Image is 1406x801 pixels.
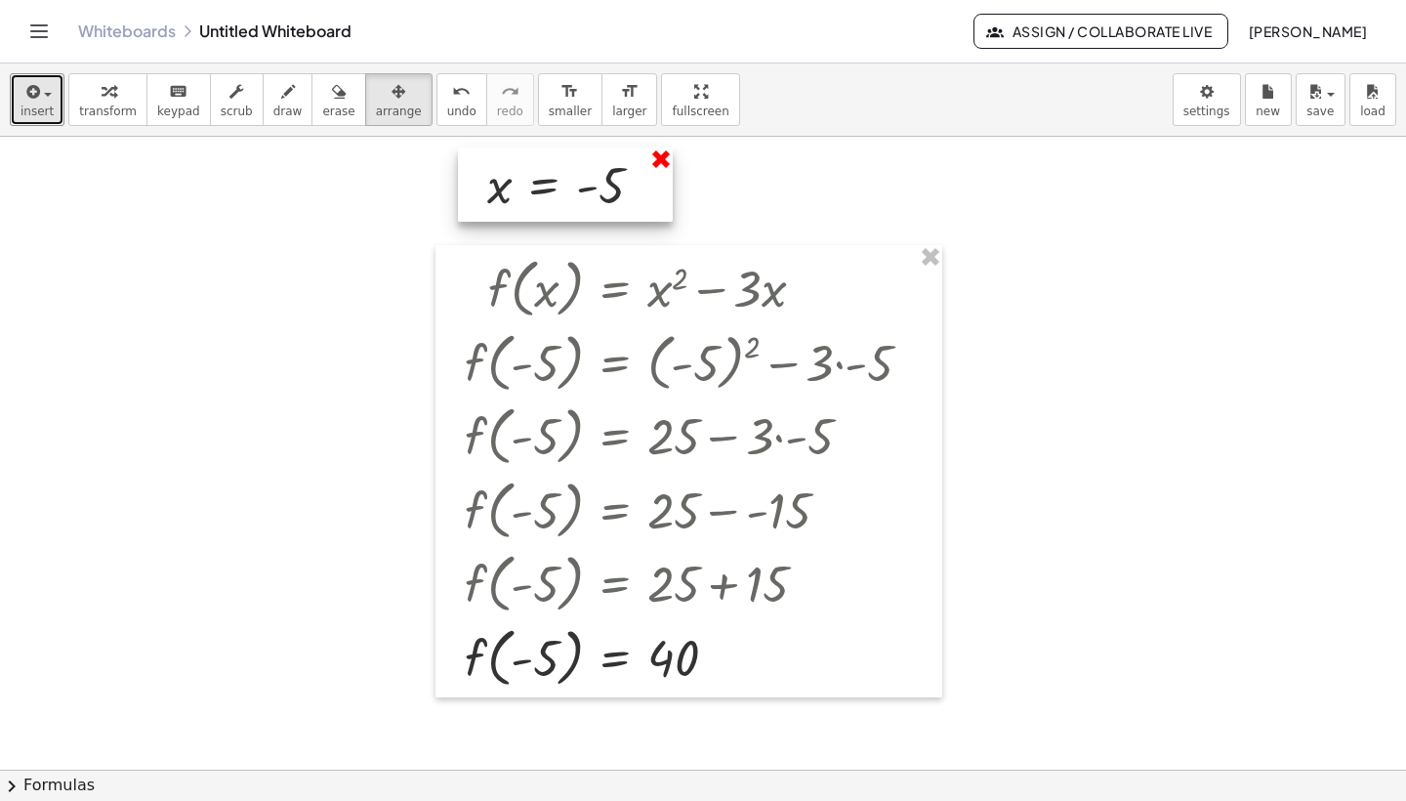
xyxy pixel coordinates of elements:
[157,105,200,118] span: keypad
[497,105,523,118] span: redo
[549,105,592,118] span: smaller
[273,105,303,118] span: draw
[973,14,1228,49] button: Assign / Collaborate Live
[560,80,579,104] i: format_size
[452,80,471,104] i: undo
[376,105,422,118] span: arrange
[1296,73,1345,126] button: save
[1248,22,1367,40] span: [PERSON_NAME]
[661,73,739,126] button: fullscreen
[612,105,646,118] span: larger
[990,22,1212,40] span: Assign / Collaborate Live
[146,73,211,126] button: keyboardkeypad
[21,105,54,118] span: insert
[311,73,365,126] button: erase
[538,73,602,126] button: format_sizesmaller
[1349,73,1396,126] button: load
[263,73,313,126] button: draw
[601,73,657,126] button: format_sizelarger
[23,16,55,47] button: Toggle navigation
[1306,105,1334,118] span: save
[79,105,137,118] span: transform
[672,105,728,118] span: fullscreen
[436,73,487,126] button: undoundo
[10,73,64,126] button: insert
[1360,105,1385,118] span: load
[1245,73,1292,126] button: new
[1183,105,1230,118] span: settings
[620,80,639,104] i: format_size
[486,73,534,126] button: redoredo
[78,21,176,41] a: Whiteboards
[68,73,147,126] button: transform
[447,105,476,118] span: undo
[1232,14,1383,49] button: [PERSON_NAME]
[365,73,433,126] button: arrange
[322,105,354,118] span: erase
[210,73,264,126] button: scrub
[1173,73,1241,126] button: settings
[501,80,519,104] i: redo
[1256,105,1280,118] span: new
[221,105,253,118] span: scrub
[169,80,187,104] i: keyboard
